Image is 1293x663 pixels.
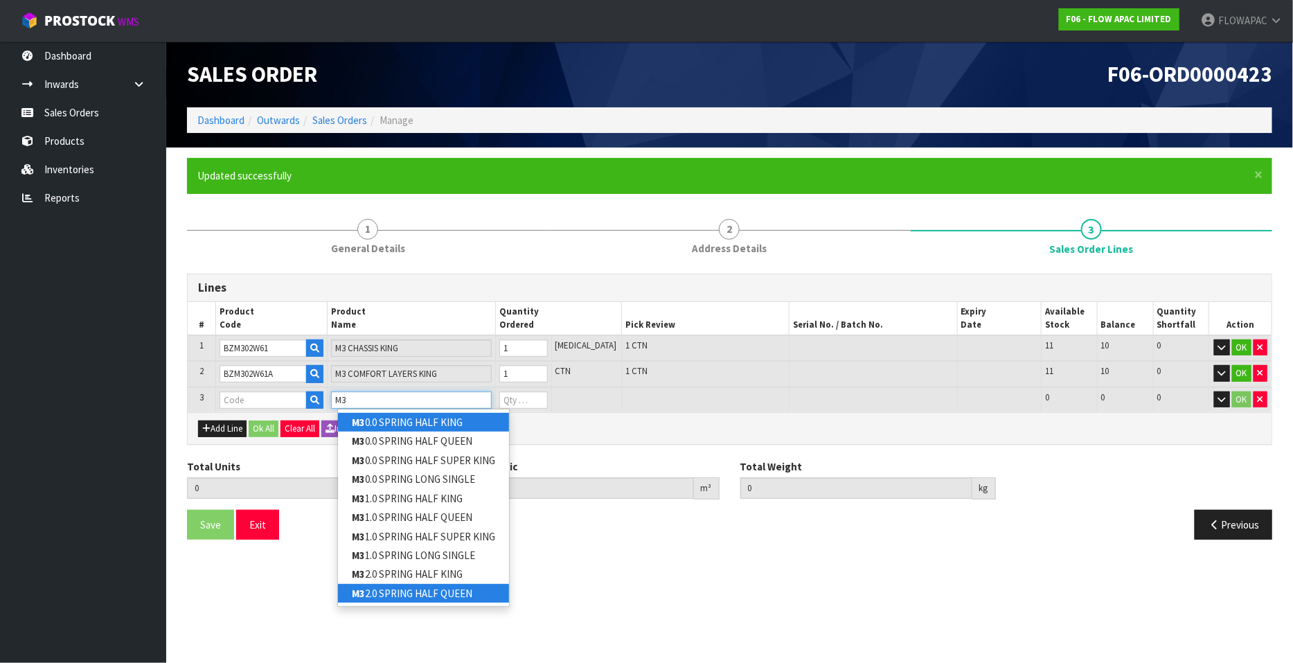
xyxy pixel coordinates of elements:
[625,339,648,351] span: 1 CTN
[280,421,319,437] button: Clear All
[220,391,307,409] input: Code
[694,477,720,500] div: m³
[1218,14,1267,27] span: FLOWAPAC
[1209,302,1272,335] th: Action
[1107,60,1272,88] span: F06-ORD0000423
[719,219,740,240] span: 2
[352,587,365,600] strong: M3
[380,114,413,127] span: Manage
[188,302,215,335] th: #
[198,421,247,437] button: Add Line
[338,546,509,565] a: M31.0 SPRING LONG SINGLE
[1101,339,1109,351] span: 10
[187,510,234,540] button: Save
[1153,302,1209,335] th: Quantity Shortfall
[740,477,972,499] input: Total Weight
[692,241,767,256] span: Address Details
[331,391,491,409] input: Name
[352,492,365,505] strong: M3
[321,421,385,437] button: Import Lines
[352,567,365,581] strong: M3
[220,339,307,357] input: Code
[1157,391,1161,403] span: 0
[352,434,365,448] strong: M3
[249,421,278,437] button: Ok All
[352,472,365,486] strong: M3
[338,584,509,603] a: M32.0 SPRING HALF QUEEN
[21,12,38,29] img: cube-alt.png
[220,365,307,382] input: Code
[352,549,365,562] strong: M3
[1081,219,1102,240] span: 3
[187,477,410,499] input: Total Units
[338,508,509,527] a: M31.0 SPRING HALF QUEEN
[352,530,365,543] strong: M3
[1101,391,1105,403] span: 0
[331,241,405,256] span: General Details
[499,365,548,382] input: Qty Ordered
[499,391,548,409] input: Qty Ordered
[328,302,495,335] th: Product Name
[338,432,509,450] a: M30.0 SPRING HALF QUEEN
[331,365,491,382] input: Name
[1232,339,1251,356] button: OK
[352,416,365,429] strong: M3
[199,339,204,351] span: 1
[236,510,279,540] button: Exit
[338,565,509,583] a: M32.0 SPRING HALF KING
[790,302,957,335] th: Serial No. / Batch No.
[187,459,240,474] label: Total Units
[118,15,139,28] small: WMS
[1045,339,1053,351] span: 11
[44,12,115,30] span: ProStock
[338,470,509,488] a: M30.0 SPRING LONG SINGLE
[357,219,378,240] span: 1
[352,454,365,467] strong: M3
[463,477,693,499] input: Total Cubic
[338,489,509,508] a: M31.0 SPRING HALF KING
[257,114,300,127] a: Outwards
[1041,302,1097,335] th: Available Stock
[187,60,317,88] span: Sales Order
[499,339,548,357] input: Qty Ordered
[625,365,648,377] span: 1 CTN
[1232,365,1251,382] button: OK
[495,302,621,335] th: Quantity Ordered
[1101,365,1109,377] span: 10
[199,391,204,403] span: 3
[555,365,571,377] span: CTN
[1097,302,1153,335] th: Balance
[198,281,1261,294] h3: Lines
[338,527,509,546] a: M31.0 SPRING HALF SUPER KING
[1157,365,1161,377] span: 0
[972,477,996,500] div: kg
[1067,13,1172,25] strong: F06 - FLOW APAC LIMITED
[200,518,221,531] span: Save
[1195,510,1272,540] button: Previous
[197,114,244,127] a: Dashboard
[331,339,491,357] input: Name
[215,302,328,335] th: Product Code
[740,459,803,474] label: Total Weight
[199,365,204,377] span: 2
[1049,242,1133,256] span: Sales Order Lines
[352,511,365,524] strong: M3
[1232,391,1251,408] button: OK
[338,413,509,432] a: M30.0 SPRING HALF KING
[1157,339,1161,351] span: 0
[187,263,1272,550] span: Sales Order Lines
[555,339,617,351] span: [MEDICAL_DATA]
[1045,365,1053,377] span: 11
[1045,391,1049,403] span: 0
[197,169,292,182] span: Updated successfully
[1254,165,1263,184] span: ×
[957,302,1041,335] th: Expiry Date
[621,302,789,335] th: Pick Review
[312,114,367,127] a: Sales Orders
[338,451,509,470] a: M30.0 SPRING HALF SUPER KING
